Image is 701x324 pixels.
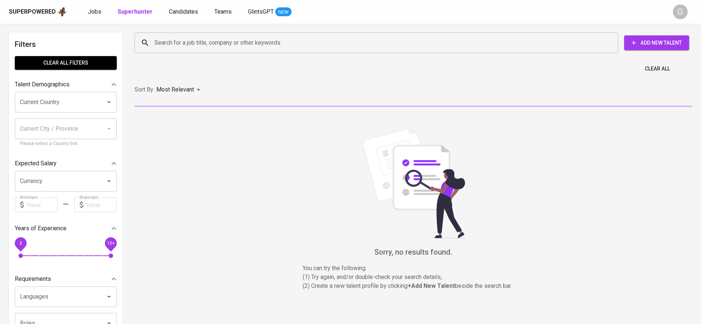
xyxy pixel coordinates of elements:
a: Teams [214,7,233,17]
div: Expected Salary [15,156,117,171]
div: Requirements [15,272,117,286]
span: Clear All filters [21,58,111,68]
button: Add New Talent [624,35,689,50]
button: Clear All [642,62,673,76]
p: Sort By [135,85,153,94]
div: Superpowered [9,8,56,16]
button: Open [104,176,114,186]
p: Please select a Country first [20,140,112,148]
p: Expected Salary [15,159,57,168]
p: Talent Demographics [15,80,69,89]
p: Requirements [15,275,51,283]
span: GlintsGPT [248,8,274,15]
h6: Sorry, no results found. [135,246,692,258]
span: Clear All [645,64,670,73]
h6: Filters [15,38,117,50]
span: 10+ [107,241,115,246]
span: Add New Talent [630,38,683,48]
p: Most Relevant [156,85,194,94]
a: Superhunter [118,7,154,17]
button: Clear All filters [15,56,117,70]
div: Most Relevant [156,83,203,97]
p: (1) Try again, and/or double-check your search details, [303,273,524,282]
img: file_searching.svg [358,128,469,238]
input: Value [86,197,117,212]
b: Superhunter [118,8,153,15]
span: NEW [275,8,292,16]
input: Value [27,197,57,212]
span: Candidates [169,8,198,15]
span: Teams [214,8,232,15]
div: Years of Experience [15,221,117,236]
p: (2) Create a new talent profile by clicking beside the search bar. [303,282,524,290]
span: 0 [19,241,22,246]
button: Open [104,292,114,302]
a: Candidates [169,7,200,17]
a: Jobs [88,7,103,17]
div: G [673,4,688,19]
a: GlintsGPT NEW [248,7,292,17]
a: Superpoweredapp logo [9,6,67,17]
div: Talent Demographics [15,77,117,92]
p: You can try the following : [303,264,524,273]
b: + Add New Talent [408,282,455,289]
img: app logo [57,6,67,17]
button: Open [104,97,114,107]
p: Years of Experience [15,224,67,233]
span: Jobs [88,8,101,15]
